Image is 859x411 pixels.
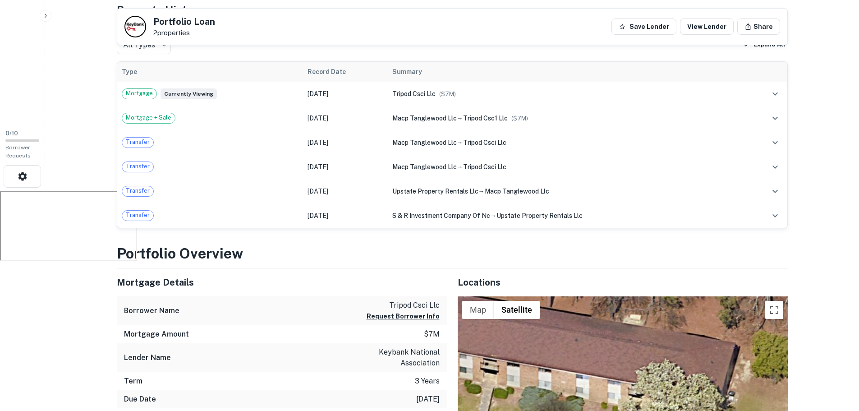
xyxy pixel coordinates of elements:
[124,376,142,387] h6: Term
[392,188,478,195] span: upstate property rentals llc
[124,305,179,316] h6: Borrower Name
[303,179,388,203] td: [DATE]
[392,115,457,122] span: macp tanglewood llc
[462,301,494,319] button: Show street map
[161,88,217,99] span: Currently viewing
[767,184,783,199] button: expand row
[117,2,788,18] h4: Property History
[458,276,788,289] h5: Locations
[303,62,388,82] th: Record Date
[416,394,440,405] p: [DATE]
[392,211,739,221] div: →
[767,135,783,150] button: expand row
[463,139,506,146] span: tripod csci llc
[124,352,171,363] h6: Lender Name
[767,111,783,126] button: expand row
[122,113,175,122] span: Mortgage + Sale
[814,339,859,382] iframe: Chat Widget
[117,62,303,82] th: Type
[117,276,447,289] h5: Mortgage Details
[485,188,549,195] span: macp tanglewood llc
[367,300,440,311] p: tripod csci llc
[392,186,739,196] div: →
[392,113,739,123] div: →
[439,91,456,97] span: ($ 7M )
[122,211,153,220] span: Transfer
[392,138,739,148] div: →
[392,163,457,171] span: macp tanglewood llc
[611,18,676,35] button: Save Lender
[680,18,734,35] a: View Lender
[392,90,436,97] span: tripod csci llc
[765,301,783,319] button: Toggle fullscreen view
[415,376,440,387] p: 3 years
[496,212,583,219] span: upstate property rentals llc
[424,329,440,340] p: $7m
[392,162,739,172] div: →
[122,186,153,195] span: Transfer
[117,243,788,264] h3: Portfolio Overview
[153,17,215,26] h5: Portfolio Loan
[767,86,783,102] button: expand row
[122,138,153,147] span: Transfer
[303,106,388,130] td: [DATE]
[303,155,388,179] td: [DATE]
[303,203,388,228] td: [DATE]
[767,159,783,175] button: expand row
[5,130,18,137] span: 0 / 10
[511,115,528,122] span: ($ 7M )
[153,29,215,37] p: 2 properties
[122,89,156,98] span: Mortgage
[124,329,189,340] h6: Mortgage Amount
[358,347,440,369] p: keybank national association
[767,208,783,223] button: expand row
[463,115,508,122] span: tripod csc1 llc
[388,62,744,82] th: Summary
[122,162,153,171] span: Transfer
[367,311,440,322] button: Request Borrower Info
[124,394,156,405] h6: Due Date
[303,130,388,155] td: [DATE]
[463,163,506,171] span: tripod csci llc
[392,139,457,146] span: macp tanglewood llc
[303,82,388,106] td: [DATE]
[392,212,490,219] span: s & r investment company of nc
[737,18,780,35] button: Share
[494,301,540,319] button: Show satellite imagery
[5,144,31,159] span: Borrower Requests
